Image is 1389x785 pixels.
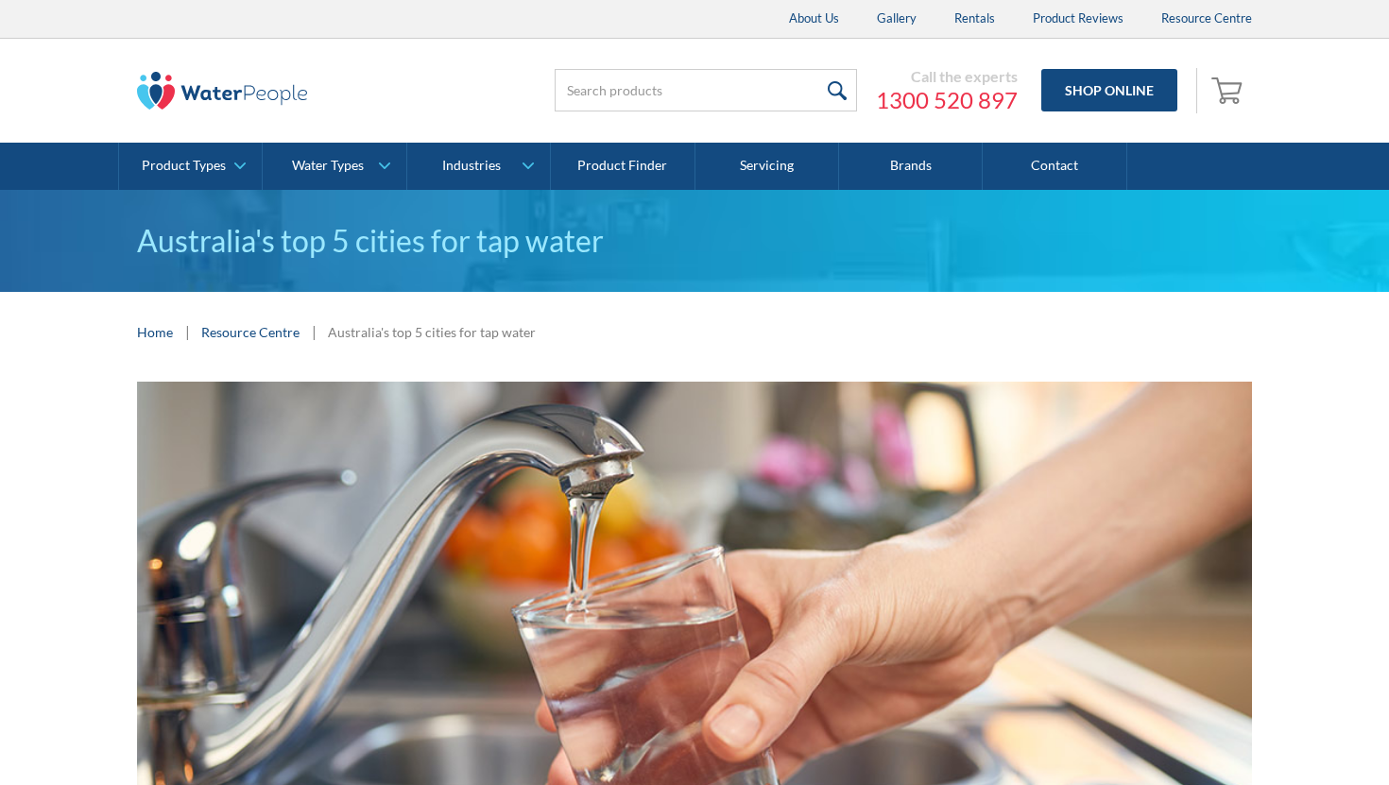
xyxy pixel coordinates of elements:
[407,143,550,190] a: Industries
[839,143,983,190] a: Brands
[137,218,1252,264] h1: Australia's top 5 cities for tap water
[551,143,694,190] a: Product Finder
[292,158,364,174] div: Water Types
[263,143,405,190] a: Water Types
[119,143,262,190] a: Product Types
[137,322,173,342] a: Home
[1207,68,1252,113] a: Open cart
[309,320,318,343] div: |
[442,158,501,174] div: Industries
[328,322,536,342] div: Australia's top 5 cities for tap water
[201,322,300,342] a: Resource Centre
[555,69,857,111] input: Search products
[1041,69,1177,111] a: Shop Online
[182,320,192,343] div: |
[137,72,307,110] img: The Water People
[876,86,1018,114] a: 1300 520 897
[142,158,226,174] div: Product Types
[876,67,1018,86] div: Call the experts
[1211,75,1247,105] img: shopping cart
[983,143,1126,190] a: Contact
[695,143,839,190] a: Servicing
